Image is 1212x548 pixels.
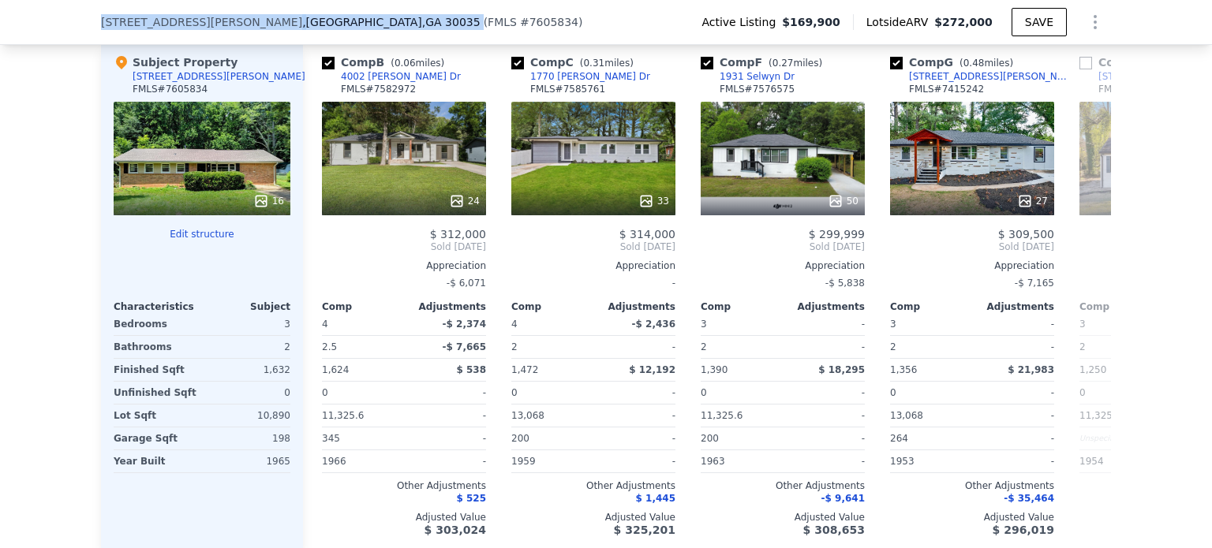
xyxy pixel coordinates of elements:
[114,427,199,449] div: Garage Sqft
[407,404,486,427] div: -
[449,193,480,209] div: 24
[322,410,364,421] span: 11,325.6
[422,16,481,28] span: , GA 30035
[614,524,675,536] span: $ 325,201
[456,364,486,375] span: $ 538
[720,83,795,95] div: FMLS # 7576575
[909,83,984,95] div: FMLS # 7415242
[322,54,451,70] div: Comp B
[574,58,640,69] span: ( miles)
[1079,410,1121,421] span: 11,325.6
[998,228,1054,240] span: $ 309,500
[1079,6,1111,38] button: Show Options
[638,193,669,209] div: 33
[530,70,650,83] div: 1770 [PERSON_NAME] Dr
[443,319,486,330] span: -$ 2,374
[511,511,675,524] div: Adjusted Value
[1015,278,1054,289] span: -$ 7,165
[1079,300,1161,313] div: Comp
[890,410,923,421] span: 13,068
[762,58,829,69] span: ( miles)
[786,336,865,358] div: -
[114,359,199,381] div: Finished Sqft
[1079,450,1158,472] div: 1954
[511,410,544,421] span: 13,068
[101,14,302,30] span: [STREET_ADDRESS][PERSON_NAME]
[890,259,1054,272] div: Appreciation
[890,319,896,330] span: 3
[511,70,650,83] a: 1770 [PERSON_NAME] Dr
[953,58,1019,69] span: ( miles)
[993,524,1054,536] span: $ 296,019
[114,300,202,313] div: Characteristics
[133,83,208,95] div: FMLS # 7605834
[443,341,486,352] span: -$ 7,665
[484,14,583,30] div: ( )
[597,404,675,427] div: -
[1098,70,1192,83] div: [STREET_ADDRESS]
[1012,8,1067,36] button: SAVE
[597,382,675,404] div: -
[597,427,675,449] div: -
[133,70,305,83] div: [STREET_ADDRESS][PERSON_NAME]
[972,300,1054,313] div: Adjustments
[975,450,1054,472] div: -
[202,300,290,313] div: Subject
[404,300,486,313] div: Adjustments
[1079,364,1106,375] span: 1,250
[825,278,865,289] span: -$ 5,838
[511,336,590,358] div: 2
[322,433,340,444] span: 345
[890,54,1019,70] div: Comp G
[511,479,675,492] div: Other Adjustments
[407,450,486,472] div: -
[701,410,743,421] span: 11,325.6
[205,359,290,381] div: 1,632
[597,450,675,472] div: -
[772,58,794,69] span: 0.27
[934,16,993,28] span: $272,000
[786,404,865,427] div: -
[447,278,486,289] span: -$ 6,071
[701,14,782,30] span: Active Listing
[1098,83,1173,95] div: FMLS # 7560579
[583,58,604,69] span: 0.31
[407,427,486,449] div: -
[205,427,290,449] div: 198
[322,300,404,313] div: Comp
[1079,336,1158,358] div: 2
[395,58,416,69] span: 0.06
[890,387,896,398] span: 0
[909,70,1073,83] div: [STREET_ADDRESS][PERSON_NAME]
[511,387,518,398] span: 0
[786,313,865,335] div: -
[322,364,349,375] span: 1,624
[253,193,284,209] div: 16
[1079,427,1158,449] div: Unspecified
[975,313,1054,335] div: -
[341,83,416,95] div: FMLS # 7582972
[114,313,199,335] div: Bedrooms
[425,524,486,536] span: $ 303,024
[205,336,290,358] div: 2
[511,433,529,444] span: 200
[975,382,1054,404] div: -
[407,382,486,404] div: -
[975,336,1054,358] div: -
[341,70,461,83] div: 4002 [PERSON_NAME] Dr
[530,83,605,95] div: FMLS # 7585761
[114,450,199,472] div: Year Built
[511,450,590,472] div: 1959
[701,70,795,83] a: 1931 Selwyn Dr
[1004,493,1054,504] span: -$ 35,464
[701,300,783,313] div: Comp
[511,240,675,253] span: Sold [DATE]
[511,272,675,294] div: -
[890,479,1054,492] div: Other Adjustments
[1079,70,1192,83] a: [STREET_ADDRESS]
[701,259,865,272] div: Appreciation
[701,54,829,70] div: Comp F
[701,364,728,375] span: 1,390
[322,319,328,330] span: 4
[701,387,707,398] span: 0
